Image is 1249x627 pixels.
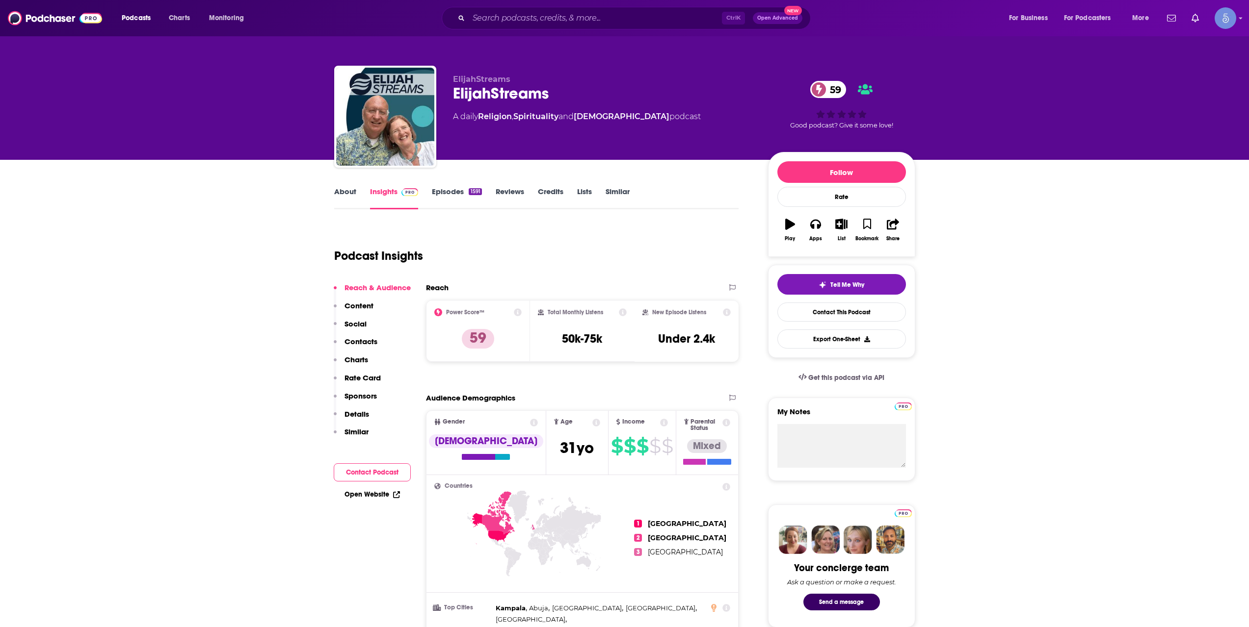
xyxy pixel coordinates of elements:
div: Apps [809,236,822,242]
span: For Business [1009,11,1048,25]
span: [GEOGRAPHIC_DATA] [626,604,695,612]
span: Logged in as Spiral5-G1 [1215,7,1236,29]
button: Rate Card [334,373,381,391]
span: Countries [445,483,473,489]
img: Jules Profile [844,526,872,554]
div: 1591 [469,188,481,195]
h2: Total Monthly Listens [548,309,603,316]
span: ElijahStreams [453,75,510,84]
button: Share [880,212,905,248]
img: Podchaser Pro [401,188,419,196]
div: 59Good podcast? Give it some love! [768,75,915,135]
span: $ [662,438,673,454]
span: Get this podcast via API [808,374,884,382]
img: tell me why sparkle [819,281,826,289]
img: User Profile [1215,7,1236,29]
a: Podchaser - Follow, Share and Rate Podcasts [8,9,102,27]
button: Play [777,212,803,248]
span: [GEOGRAPHIC_DATA] [648,533,726,542]
div: Rate [777,187,906,207]
div: Ask a question or make a request. [787,578,896,586]
img: Jon Profile [876,526,904,554]
a: Similar [606,187,630,209]
div: Share [886,236,900,242]
span: [GEOGRAPHIC_DATA] [648,548,723,556]
img: Podchaser Pro [895,509,912,517]
div: Mixed [687,439,727,453]
div: [DEMOGRAPHIC_DATA] [429,434,543,448]
button: Follow [777,161,906,183]
p: Content [345,301,373,310]
a: Episodes1591 [432,187,481,209]
button: Send a message [803,594,880,610]
span: Gender [443,419,465,425]
button: Similar [334,427,369,445]
a: [DEMOGRAPHIC_DATA] [574,112,669,121]
a: Reviews [496,187,524,209]
button: List [828,212,854,248]
p: Similar [345,427,369,436]
a: About [334,187,356,209]
button: open menu [202,10,257,26]
a: Get this podcast via API [791,366,893,390]
div: Bookmark [855,236,878,242]
a: 59 [810,81,846,98]
p: Social [345,319,367,328]
span: 59 [820,81,846,98]
span: 3 [634,548,642,556]
a: Pro website [895,401,912,410]
img: Sydney Profile [779,526,807,554]
button: Charts [334,355,368,373]
a: Show notifications dropdown [1188,10,1203,26]
button: tell me why sparkleTell Me Why [777,274,906,295]
p: Sponsors [345,391,377,401]
a: Pro website [895,508,912,517]
p: 59 [462,329,494,349]
label: My Notes [777,407,906,424]
span: $ [611,438,623,454]
span: [GEOGRAPHIC_DATA] [496,615,565,623]
button: Contacts [334,337,377,355]
img: Barbara Profile [811,526,840,554]
span: Good podcast? Give it some love! [790,122,893,129]
a: Religion [478,112,512,121]
span: [GEOGRAPHIC_DATA] [552,604,622,612]
span: Parental Status [691,419,721,431]
span: $ [649,438,661,454]
span: Monitoring [209,11,244,25]
button: open menu [1125,10,1161,26]
a: Credits [538,187,563,209]
span: , [496,602,527,614]
span: Tell Me Why [830,281,864,289]
span: Abuja [529,604,548,612]
div: Search podcasts, credits, & more... [451,7,820,29]
span: and [558,112,574,121]
p: Charts [345,355,368,364]
p: Reach & Audience [345,283,411,292]
button: Reach & Audience [334,283,411,301]
span: Ctrl K [722,12,745,25]
img: ElijahStreams [336,68,434,166]
button: Bookmark [854,212,880,248]
div: A daily podcast [453,111,701,123]
p: Contacts [345,337,377,346]
h3: 50k-75k [562,331,602,346]
span: Charts [169,11,190,25]
div: Your concierge team [794,562,889,574]
a: Charts [162,10,196,26]
h2: New Episode Listens [652,309,706,316]
h2: Reach [426,283,449,292]
h3: Top Cities [434,604,492,611]
span: , [626,602,697,614]
button: Details [334,409,369,427]
a: Spirituality [513,112,558,121]
span: 31 yo [560,438,594,457]
button: Content [334,301,373,319]
span: More [1132,11,1149,25]
span: 2 [634,534,642,542]
span: , [529,602,550,614]
a: Contact This Podcast [777,302,906,322]
button: open menu [1058,10,1125,26]
button: Social [334,319,367,337]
